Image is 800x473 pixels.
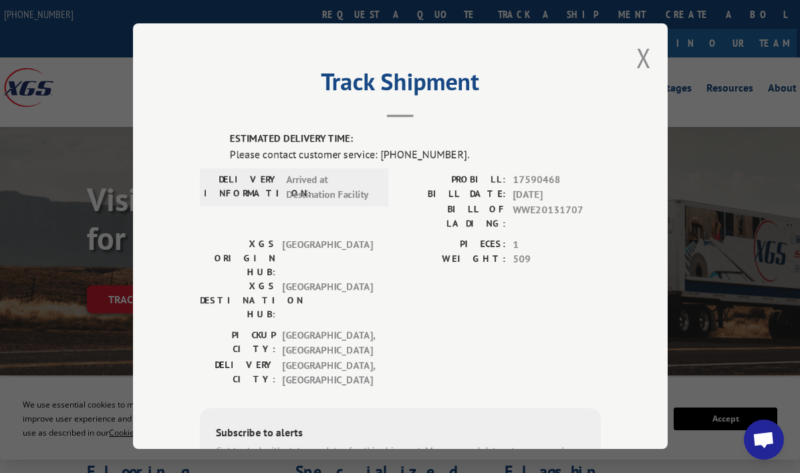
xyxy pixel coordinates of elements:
label: XGS ORIGIN HUB: [200,237,275,279]
h2: Track Shipment [200,72,601,98]
label: DELIVERY INFORMATION: [204,172,279,202]
a: Open chat [744,420,784,460]
label: WEIGHT: [400,252,506,267]
label: BILL DATE: [400,187,506,202]
span: [GEOGRAPHIC_DATA] [282,237,372,279]
label: PIECES: [400,237,506,253]
span: [GEOGRAPHIC_DATA] [282,279,372,321]
div: Subscribe to alerts [216,424,585,444]
div: Please contact customer service: [PHONE_NUMBER]. [230,146,601,162]
label: ESTIMATED DELIVERY TIME: [230,131,601,146]
label: BILL OF LADING: [400,202,506,230]
label: DELIVERY CITY: [200,358,275,388]
span: [GEOGRAPHIC_DATA] , [GEOGRAPHIC_DATA] [282,358,372,388]
span: 1 [513,237,601,253]
span: [DATE] [513,187,601,202]
span: [GEOGRAPHIC_DATA] , [GEOGRAPHIC_DATA] [282,328,372,358]
label: PICKUP CITY: [200,328,275,358]
button: Close modal [636,40,651,75]
span: Arrived at Destination Facility [286,172,376,202]
span: 509 [513,252,601,267]
span: WWE20131707 [513,202,601,230]
label: XGS DESTINATION HUB: [200,279,275,321]
label: PROBILL: [400,172,506,188]
span: 17590468 [513,172,601,188]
